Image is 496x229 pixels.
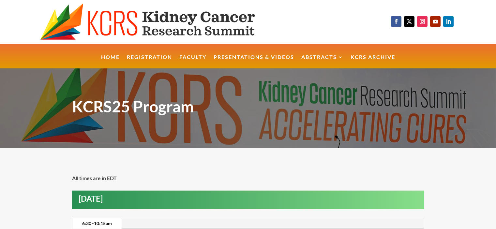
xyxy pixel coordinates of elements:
p: All times are in EDT [72,174,424,182]
a: Follow on Youtube [430,16,441,27]
a: Follow on X [404,16,414,27]
a: Faculty [179,55,206,69]
a: Abstracts [301,55,343,69]
a: Presentations & Videos [214,55,294,69]
a: KCRS Archive [351,55,395,69]
a: Registration [127,55,172,69]
a: Follow on Instagram [417,16,428,27]
a: 6:30–10:15am [72,218,122,229]
a: Follow on Facebook [391,16,401,27]
img: KCRS generic logo wide [40,3,281,41]
a: Follow on LinkedIn [443,16,454,27]
a: Home [101,55,120,69]
h2: [DATE] [79,195,424,206]
h1: KCRS25 Program [72,95,424,122]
